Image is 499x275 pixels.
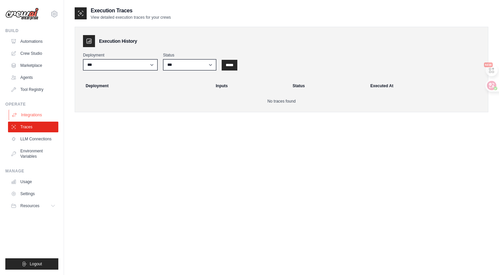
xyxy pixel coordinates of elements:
[83,52,158,58] label: Deployment
[163,52,216,58] label: Status
[8,134,58,144] a: LLM Connections
[5,258,58,270] button: Logout
[8,36,58,47] a: Automations
[8,146,58,162] a: Environment Variables
[8,48,58,59] a: Crew Studio
[5,8,39,20] img: Logo
[91,15,171,20] p: View detailed execution traces for your crews
[78,79,212,93] th: Deployment
[20,203,39,209] span: Resources
[8,60,58,71] a: Marketplace
[9,110,59,120] a: Integrations
[212,79,289,93] th: Inputs
[366,79,485,93] th: Executed At
[5,102,58,107] div: Operate
[30,261,42,267] span: Logout
[8,200,58,211] button: Resources
[8,176,58,187] a: Usage
[8,188,58,199] a: Settings
[8,122,58,132] a: Traces
[289,79,366,93] th: Status
[8,72,58,83] a: Agents
[5,168,58,174] div: Manage
[91,7,171,15] h2: Execution Traces
[5,28,58,33] div: Build
[83,99,480,104] p: No traces found
[8,84,58,95] a: Tool Registry
[99,38,137,44] h3: Execution History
